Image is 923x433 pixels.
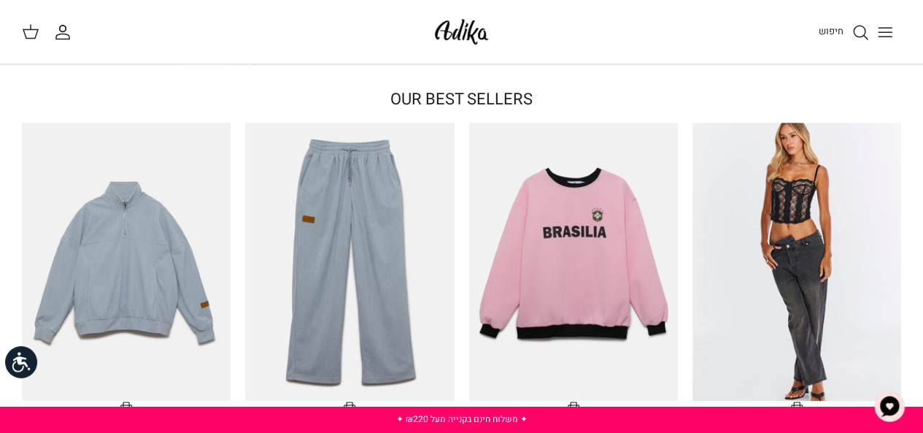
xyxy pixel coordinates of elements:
[22,123,231,420] a: סווטשירט City Strolls אוברסייז
[692,123,901,420] a: ג׳ינס All Or Nothing קריס-קרוס | BOYFRIEND
[869,16,901,48] button: Toggle menu
[396,413,528,426] a: ✦ משלוח חינם בקנייה מעל ₪220 ✦
[819,24,843,38] span: חיפוש
[430,15,493,49] img: Adika IL
[390,88,533,112] a: OUR BEST SELLERS
[469,123,678,420] a: סווטשירט Brazilian Kid
[54,23,77,41] a: החשבון שלי
[245,123,454,420] a: מכנסי טרנינג City strolls
[868,385,911,429] button: צ'אט
[819,23,869,41] a: חיפוש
